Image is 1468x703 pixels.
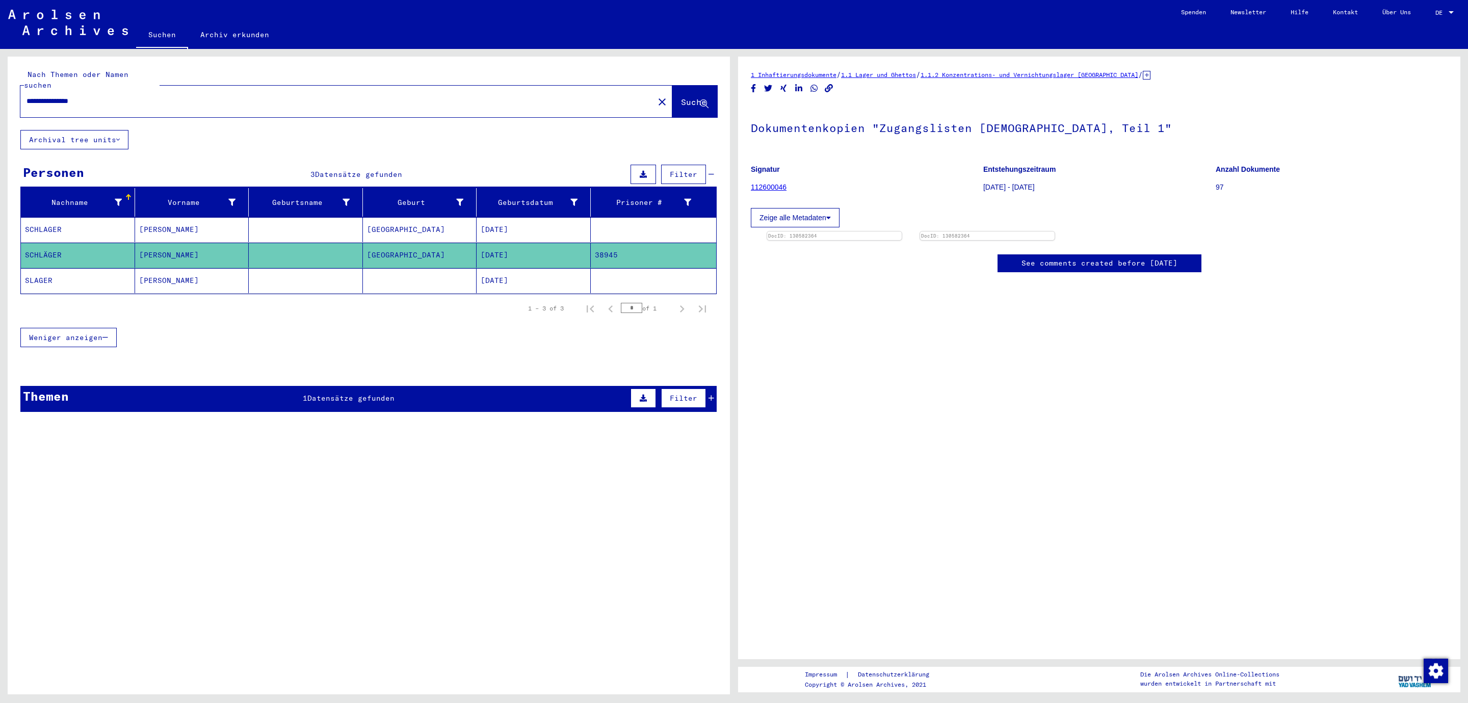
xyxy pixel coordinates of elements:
mat-icon: close [656,96,668,108]
mat-cell: [PERSON_NAME] [135,217,249,242]
button: Previous page [600,298,621,319]
button: Zeige alle Metadaten [751,208,840,227]
div: Geburtsdatum [481,194,590,211]
mat-cell: [PERSON_NAME] [135,268,249,293]
mat-header-cell: Prisoner # [591,188,717,217]
a: Archiv erkunden [188,22,281,47]
p: [DATE] - [DATE] [983,182,1215,193]
mat-label: Nach Themen oder Namen suchen [24,70,128,90]
a: 1.1 Lager und Ghettos [841,71,916,79]
a: Suchen [136,22,188,49]
mat-cell: SCHLÄGER [21,243,135,268]
a: 1 Inhaftierungsdokumente [751,71,836,79]
button: Suche [672,86,717,117]
div: of 1 [621,303,672,313]
span: / [836,70,841,79]
p: Die Arolsen Archives Online-Collections [1140,670,1279,679]
div: Prisoner # [595,194,704,211]
div: Geburt‏ [367,194,477,211]
a: Impressum [805,669,845,680]
b: Signatur [751,165,780,173]
button: Clear [652,91,672,112]
a: Datenschutzerklärung [850,669,941,680]
mat-cell: SLAGER [21,268,135,293]
button: Share on LinkedIn [794,82,804,95]
mat-header-cell: Geburt‏ [363,188,477,217]
mat-cell: [DATE] [477,243,591,268]
button: Weniger anzeigen [20,328,117,347]
div: Geburtsdatum [481,197,578,208]
span: Weniger anzeigen [29,333,102,342]
mat-cell: [GEOGRAPHIC_DATA] [363,243,477,268]
span: Filter [670,394,697,403]
button: Share on Facebook [748,82,759,95]
button: Filter [661,165,706,184]
a: DocID: 130582364 [921,233,970,239]
p: 97 [1216,182,1448,193]
a: 1.1.2 Konzentrations- und Vernichtungslager [GEOGRAPHIC_DATA] [921,71,1138,79]
div: Zustimmung ändern [1423,658,1448,683]
mat-cell: 38945 [591,243,717,268]
span: / [1138,70,1143,79]
h1: Dokumentenkopien "Zugangslisten [DEMOGRAPHIC_DATA], Teil 1" [751,105,1448,149]
button: Last page [692,298,713,319]
span: Datensätze gefunden [307,394,395,403]
mat-cell: [GEOGRAPHIC_DATA] [363,217,477,242]
div: | [805,669,941,680]
span: 3 [310,170,315,179]
div: Vorname [139,194,249,211]
button: Share on Twitter [763,82,774,95]
mat-header-cell: Nachname [21,188,135,217]
a: DocID: 130582364 [768,233,817,239]
img: Zustimmung ändern [1424,659,1448,683]
button: Filter [661,388,706,408]
button: Archival tree units [20,130,128,149]
b: Anzahl Dokumente [1216,165,1280,173]
img: Arolsen_neg.svg [8,10,128,35]
iframe: Disqus [751,282,1448,420]
div: Geburt‏ [367,197,464,208]
div: Geburtsname [253,197,350,208]
div: Personen [23,163,84,181]
button: Next page [672,298,692,319]
span: Filter [670,170,697,179]
p: wurden entwickelt in Partnerschaft mit [1140,679,1279,688]
span: Suche [681,97,706,107]
span: / [916,70,921,79]
div: Nachname [25,197,122,208]
mat-cell: [DATE] [477,268,591,293]
img: yv_logo.png [1396,666,1434,692]
div: 1 – 3 of 3 [528,304,564,313]
mat-cell: [DATE] [477,217,591,242]
mat-header-cell: Geburtsdatum [477,188,591,217]
span: Datensätze gefunden [315,170,402,179]
div: Themen [23,387,69,405]
span: 1 [303,394,307,403]
div: Prisoner # [595,197,692,208]
div: Nachname [25,194,135,211]
a: See comments created before [DATE] [1021,258,1177,269]
mat-cell: [PERSON_NAME] [135,243,249,268]
button: First page [580,298,600,319]
div: Geburtsname [253,194,362,211]
p: Copyright © Arolsen Archives, 2021 [805,680,941,689]
button: Share on WhatsApp [809,82,820,95]
b: Entstehungszeitraum [983,165,1056,173]
mat-header-cell: Geburtsname [249,188,363,217]
button: Copy link [824,82,834,95]
button: Share on Xing [778,82,789,95]
a: 112600046 [751,183,787,191]
mat-header-cell: Vorname [135,188,249,217]
div: Vorname [139,197,236,208]
mat-cell: SCHLAGER [21,217,135,242]
span: DE [1435,9,1447,16]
